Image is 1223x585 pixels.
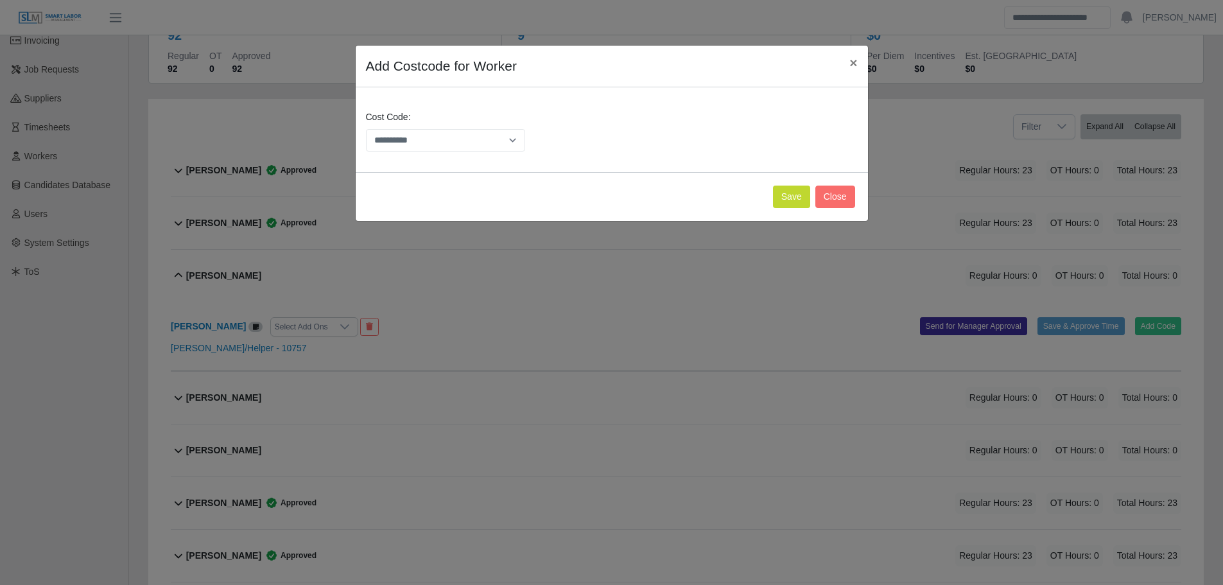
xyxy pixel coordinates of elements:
button: Close [815,186,855,208]
label: Cost Code: [366,110,411,124]
span: × [849,55,857,70]
button: Save [773,186,810,208]
button: Close [839,46,867,80]
h4: Add Costcode for Worker [366,56,517,76]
